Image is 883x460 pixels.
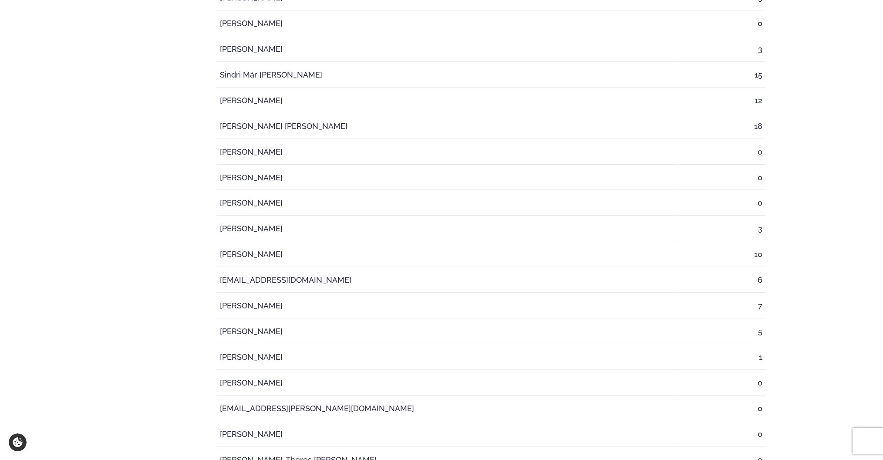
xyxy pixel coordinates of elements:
td: 6 [678,268,766,293]
td: [PERSON_NAME] [216,88,677,113]
td: 15 [678,63,766,88]
td: [PERSON_NAME] [216,345,677,370]
td: Sindri Már [PERSON_NAME] [216,63,677,88]
td: [PERSON_NAME] [216,371,677,396]
td: [PERSON_NAME] [216,294,677,318]
td: 0 [678,11,766,36]
td: 10 [678,242,766,267]
td: 1 [678,345,766,370]
td: [PERSON_NAME] [216,191,677,216]
td: 0 [678,422,766,447]
td: 0 [678,371,766,396]
td: 5 [678,319,766,344]
td: [PERSON_NAME] [216,319,677,344]
td: 0 [678,166,766,190]
td: 3 [678,37,766,62]
td: [PERSON_NAME] [216,216,677,241]
td: 0 [678,396,766,421]
td: 18 [678,114,766,139]
td: [PERSON_NAME] [216,11,677,36]
td: [EMAIL_ADDRESS][PERSON_NAME][DOMAIN_NAME] [216,396,677,421]
td: [PERSON_NAME] [216,37,677,62]
td: 12 [678,88,766,113]
td: [PERSON_NAME] [216,140,677,165]
td: 0 [678,191,766,216]
td: 3 [678,216,766,241]
td: [PERSON_NAME] [216,242,677,267]
td: [PERSON_NAME] [216,422,677,447]
a: Cookie settings [9,433,27,451]
td: 0 [678,140,766,165]
td: 7 [678,294,766,318]
td: [PERSON_NAME] [PERSON_NAME] [216,114,677,139]
td: [PERSON_NAME] [216,166,677,190]
td: [EMAIL_ADDRESS][DOMAIN_NAME] [216,268,677,293]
